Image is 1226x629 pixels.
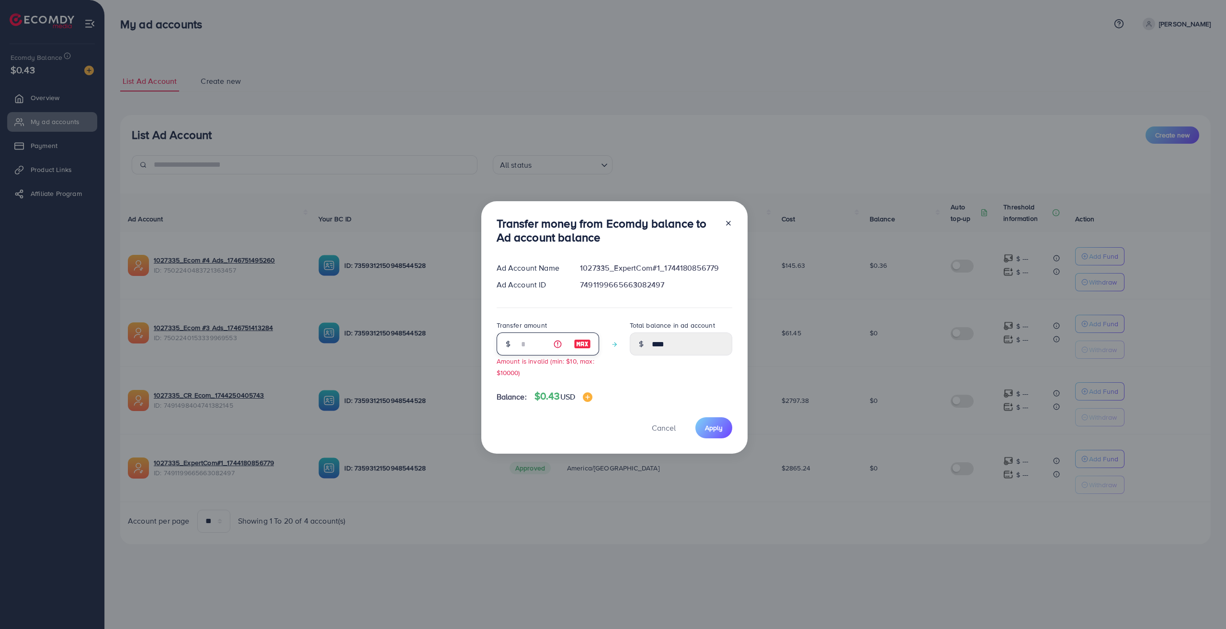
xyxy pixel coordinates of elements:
[489,263,573,274] div: Ad Account Name
[583,392,592,402] img: image
[572,263,739,274] div: 1027335_ExpertCom#1_1744180856779
[630,320,715,330] label: Total balance in ad account
[695,417,732,438] button: Apply
[652,423,676,433] span: Cancel
[572,279,739,290] div: 7491199665663082497
[534,390,592,402] h4: $0.43
[705,423,723,433] span: Apply
[1185,586,1219,622] iframe: Chat
[497,391,527,402] span: Balance:
[497,356,594,377] small: Amount is invalid (min: $10, max: $10000)
[640,417,688,438] button: Cancel
[560,391,575,402] span: USD
[574,338,591,350] img: image
[497,320,547,330] label: Transfer amount
[497,217,717,244] h3: Transfer money from Ecomdy balance to Ad account balance
[489,279,573,290] div: Ad Account ID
